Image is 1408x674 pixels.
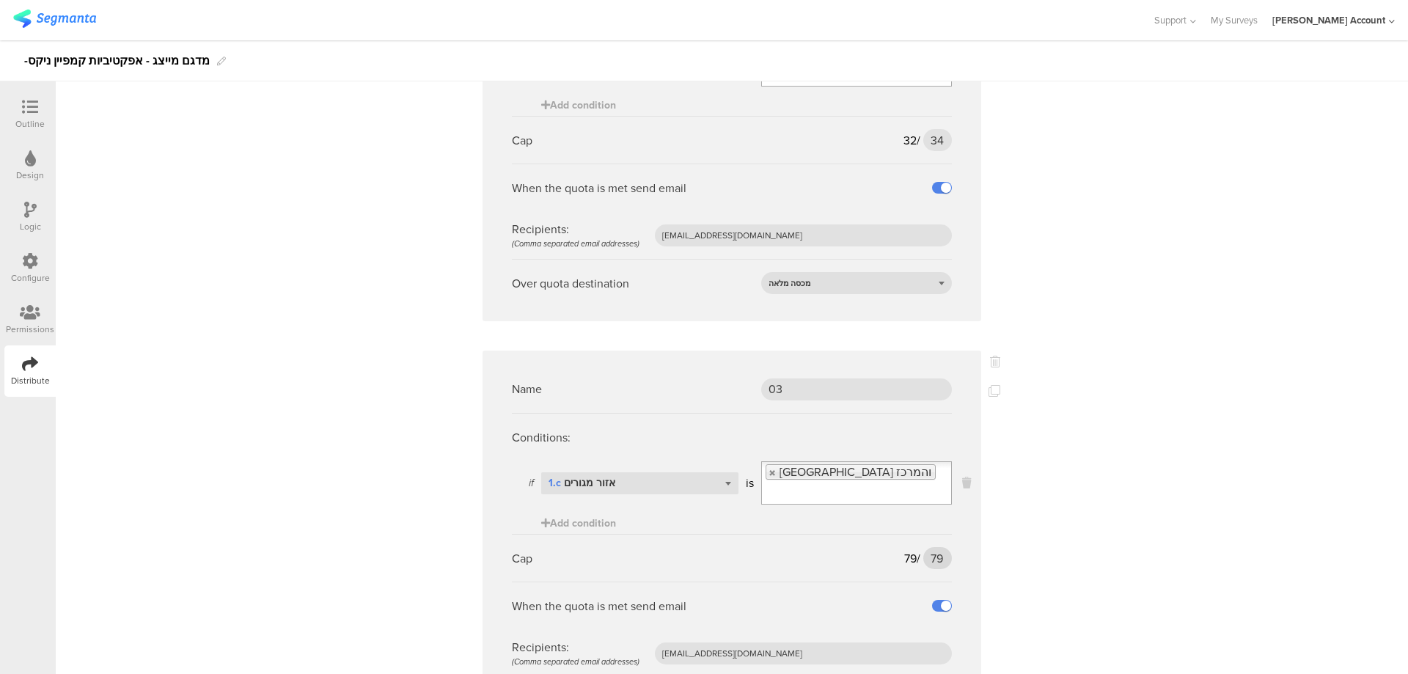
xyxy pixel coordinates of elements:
div: Distribute [11,374,50,387]
div: Name [512,381,542,398]
input: Untitled quota [761,378,952,400]
input: you@domain.com, other@domain.com, ... [655,642,952,664]
img: segmanta logo [13,10,96,28]
div: (Comma separated email addresses) [512,238,639,249]
div: Recipients: [512,639,639,667]
div: Configure [11,271,50,285]
div: (Comma separated email addresses) [512,656,639,667]
input: Select box [762,483,951,503]
div: Recipients: [512,221,639,249]
span: Add condition [541,516,616,531]
div: Logic [20,220,41,233]
div: if [512,475,534,491]
div: When the quota is met send email [512,598,686,615]
div: When the quota is met send email [512,180,686,197]
div: אזור מגורים [549,477,615,490]
div: Over quota destination [512,275,629,292]
input: you@domain.com, other@domain.com, ... [655,224,952,246]
span: 79 [904,550,917,567]
div: Conditions: [512,414,952,461]
div: Design [16,169,44,182]
div: Duplicate Quota [989,380,1000,402]
span: מכסה מלאה [769,277,810,289]
div: is [746,475,754,491]
span: [GEOGRAPHIC_DATA] והמרכז [780,464,931,480]
span: Support [1154,13,1187,27]
span: / [917,550,920,567]
div: Cap [512,132,532,149]
div: [PERSON_NAME] Account [1272,13,1385,27]
span: 32 [903,132,917,149]
div: Cap [512,550,532,567]
span: אזור מגורים [549,475,615,491]
div: -מדגם מייצג - אפקטיביות קמפיין ניקס [24,49,210,73]
div: Permissions [6,323,54,336]
span: / [917,132,920,149]
span: Add condition [541,98,616,113]
div: Outline [15,117,45,131]
span: 1.c [549,475,561,491]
